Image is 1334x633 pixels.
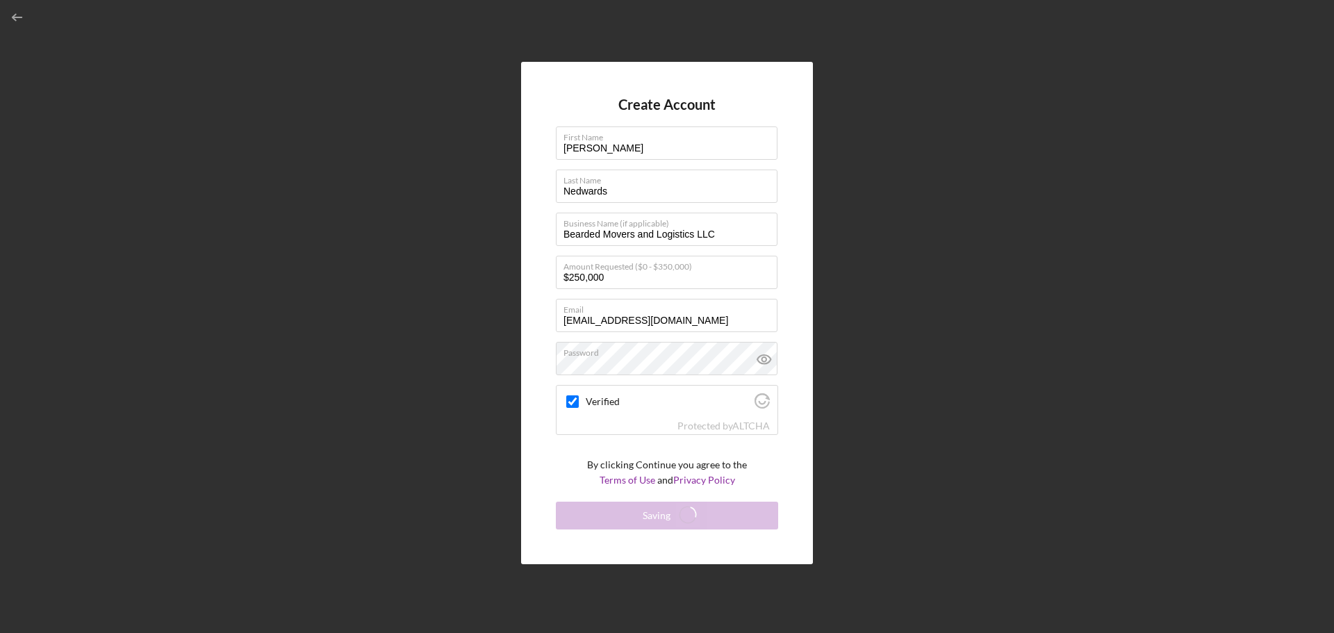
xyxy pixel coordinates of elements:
a: Privacy Policy [673,474,735,486]
a: Visit Altcha.org [755,399,770,411]
label: Last Name [563,170,777,186]
label: Amount Requested ($0 - $350,000) [563,256,777,272]
div: Saving [643,502,670,529]
label: Verified [586,396,750,407]
label: Business Name (if applicable) [563,213,777,229]
label: First Name [563,127,777,142]
a: Terms of Use [600,474,655,486]
p: By clicking Continue you agree to the and [587,457,747,488]
button: Saving [556,502,778,529]
h4: Create Account [618,97,716,113]
a: Visit Altcha.org [732,420,770,431]
label: Password [563,343,777,358]
div: Protected by [677,420,770,431]
label: Email [563,299,777,315]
